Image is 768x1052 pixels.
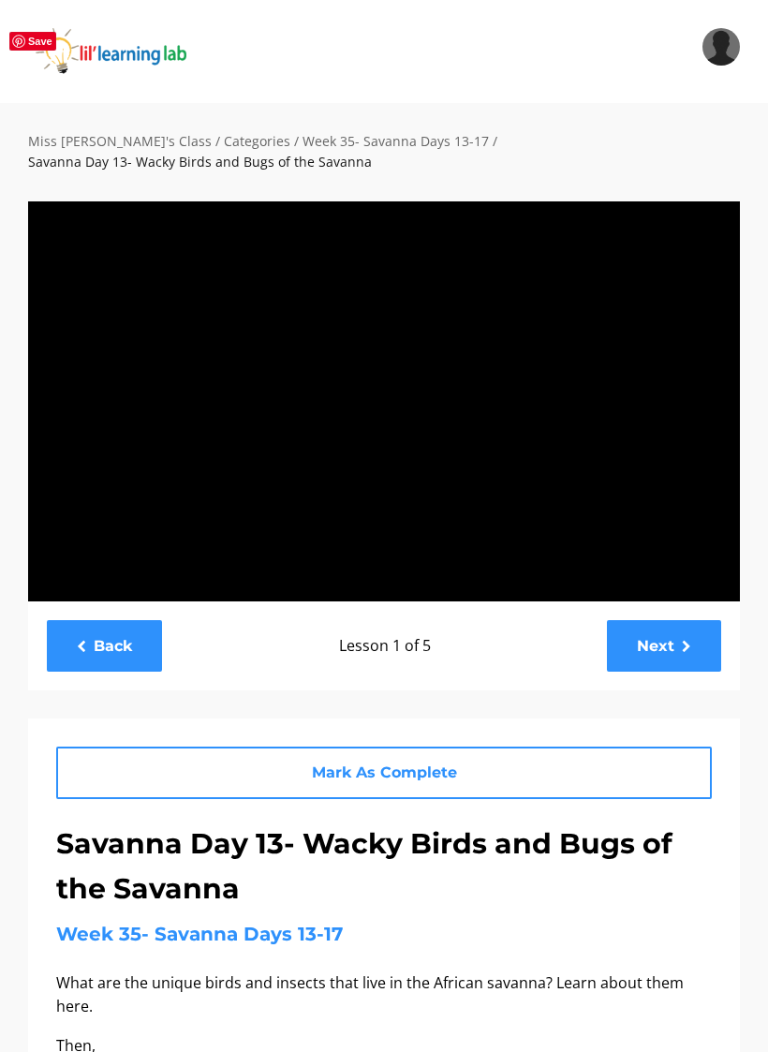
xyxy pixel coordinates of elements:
[28,152,372,172] div: Savanna Day 13- Wacky Birds and Bugs of the Savanna
[56,822,712,911] h1: Savanna Day 13- Wacky Birds and Bugs of the Savanna
[28,132,212,150] a: Miss [PERSON_NAME]'s Class
[171,634,598,659] p: Lesson 1 of 5
[215,131,220,152] div: /
[224,132,290,150] a: Categories
[56,747,712,798] a: Mark As Complete
[294,131,299,152] div: /
[56,923,343,945] a: Week 35- Savanna Days 13-17
[9,32,56,51] span: Save
[303,132,489,150] a: Week 35- Savanna Days 13-17
[47,620,162,672] a: Back
[493,131,497,152] div: /
[56,971,712,1019] p: What are the unique birds and insects that live in the African savanna? Learn about them here.
[607,620,721,672] a: Next
[28,28,242,75] img: iJObvVIsTmeLBah9dr2P_logo_360x80.png
[702,28,740,66] img: 7d0b3d1d4d883f76e30714d3632abb93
